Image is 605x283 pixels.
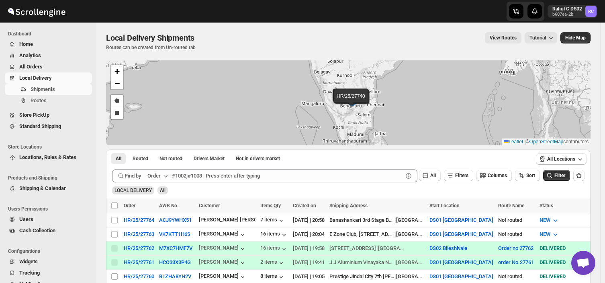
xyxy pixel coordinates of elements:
span: Filter [554,173,565,178]
img: Marker [345,96,358,105]
span: Configurations [8,248,92,254]
button: M7XC7HMF7V [159,245,192,251]
span: Shipping Address [329,203,368,209]
button: DS01 [GEOGRAPHIC_DATA] [429,273,493,279]
span: Widgets [19,258,38,264]
button: Un-claimable [231,153,285,164]
button: Locations, Rules & Rates [5,152,92,163]
button: Widgets [5,256,92,267]
button: HCO33X3P4G [159,259,191,265]
button: HR/25/27763 [124,231,154,237]
span: Columns [488,173,507,178]
div: [STREET_ADDRESS] [329,244,376,252]
span: Local Delivery [19,75,52,81]
button: B1ZHA8YH2V [159,273,191,279]
span: AWB No. [159,203,178,209]
img: Marker [344,95,356,104]
p: Routes can be created from Un-routed tab [106,44,198,51]
button: 8 items [260,273,285,281]
img: Marker [345,95,357,104]
div: | [329,244,425,252]
button: NEW [535,228,564,241]
a: Leaflet [504,139,523,145]
button: Users [5,214,92,225]
button: [PERSON_NAME] [199,259,247,267]
img: Marker [345,97,357,106]
button: HR/25/27764 [124,217,154,223]
a: Draw a polygon [111,95,123,107]
span: Shipping & Calendar [19,185,66,191]
div: Order [147,172,161,180]
span: Routed [133,155,148,162]
img: Marker [345,96,357,105]
div: 16 items [260,231,288,239]
button: [PERSON_NAME] [199,273,247,281]
span: Locations, Rules & Rates [19,154,76,160]
span: NEW [540,217,550,223]
div: [DATE] | 19:58 [293,244,325,252]
div: [GEOGRAPHIC_DATA] [396,216,424,224]
button: Routed [128,153,153,164]
button: Unrouted [155,153,187,164]
button: Tutorial [525,32,557,43]
div: HR/25/27760 [124,273,154,279]
span: Order [124,203,135,209]
button: DS02 Bileshivale [429,245,467,251]
div: | [329,230,425,238]
span: Local Delivery Shipments [106,33,194,43]
div: [PERSON_NAME] [PERSON_NAME] [199,217,255,225]
button: 7 items [260,217,285,225]
button: All Orders [5,61,92,72]
button: ACJ9YWHX51 [159,217,192,223]
div: [GEOGRAPHIC_DATA] [396,273,424,281]
button: 16 items [260,245,288,253]
span: Tracking [19,270,40,276]
button: Order [143,169,174,182]
div: J J Aluminium Vinayaka Nagar HAL [329,258,394,266]
div: [DATE] | 20:58 [293,216,325,224]
div: | [329,216,425,224]
button: Sort [515,170,540,181]
button: DS01 [GEOGRAPHIC_DATA] [429,259,493,265]
span: Store PickUp [19,112,49,118]
span: Routes [31,97,47,103]
button: User menu [548,5,597,18]
button: 2 items [260,259,285,267]
span: Dashboard [8,31,92,37]
span: NEW [540,231,550,237]
span: Tutorial [529,35,546,41]
button: view route [485,32,521,43]
span: Route Name [498,203,524,209]
span: Items Qty [260,203,281,209]
div: E Zone Club, [STREET_ADDRESS] [329,230,394,238]
button: Map action label [560,32,591,43]
span: − [114,78,120,88]
div: Not routed [498,273,535,281]
button: HR/25/27761 [124,259,154,265]
span: Sort [526,173,535,178]
button: Tracking [5,267,92,279]
span: Filters [455,173,468,178]
button: NEW [535,214,564,227]
button: Filters [444,170,473,181]
button: Order no 27762 [498,245,533,251]
button: Home [5,39,92,50]
img: Marker [347,98,359,107]
div: | [329,273,425,281]
span: Products and Shipping [8,175,92,181]
div: DELIVERED [540,273,594,281]
div: [DATE] | 19:05 [293,273,325,281]
span: All [160,188,166,193]
button: All Locations [536,153,587,165]
img: ScrollEngine [6,1,67,21]
button: Cash Collection [5,225,92,236]
div: [PERSON_NAME] [199,231,247,239]
button: HR/25/27762 [124,245,154,251]
text: RC [588,9,594,14]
